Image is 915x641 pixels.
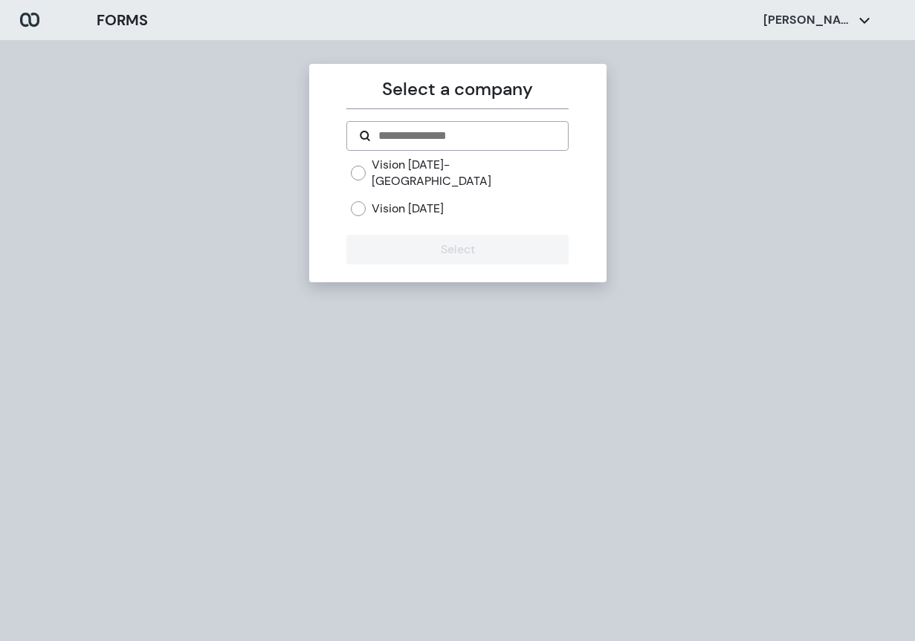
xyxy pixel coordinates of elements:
h3: FORMS [97,9,148,31]
label: Vision [DATE]- [GEOGRAPHIC_DATA] [372,157,569,189]
input: Search [377,127,556,145]
p: [PERSON_NAME] [763,12,853,28]
label: Vision [DATE] [372,201,444,217]
button: Select [346,235,569,264]
p: Select a company [346,76,569,103]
